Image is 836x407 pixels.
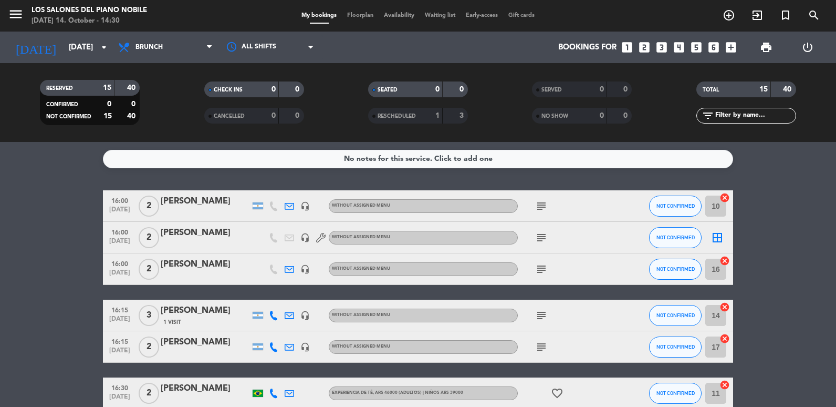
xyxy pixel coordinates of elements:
span: 16:00 [107,226,133,238]
strong: 0 [459,86,466,93]
strong: 0 [600,86,604,93]
strong: 40 [783,86,793,93]
span: [DATE] [107,238,133,250]
span: NOT CONFIRMED [46,114,91,119]
div: [PERSON_NAME] [161,335,250,349]
span: RESCHEDULED [378,114,416,119]
span: NOT CONFIRMED [656,203,695,209]
span: RESERVED [46,86,73,91]
i: headset_mic [300,264,310,274]
strong: 0 [600,112,604,119]
i: turned_in_not [779,9,792,22]
span: 2 [139,196,159,217]
i: subject [535,309,548,322]
strong: 40 [127,113,138,120]
strong: 0 [295,86,301,93]
strong: 0 [107,100,111,108]
div: LOG OUT [787,32,828,63]
strong: 0 [271,112,276,119]
span: EXPERIENCIA DE TÉ [332,391,463,395]
div: [PERSON_NAME] [161,226,250,240]
i: subject [535,263,548,276]
span: 16:15 [107,303,133,316]
i: [DATE] [8,36,64,59]
span: Waiting list [420,13,461,18]
i: subject [535,341,548,353]
strong: 1 [435,112,440,119]
i: looks_6 [707,40,720,54]
strong: 40 [127,84,138,91]
i: headset_mic [300,201,310,211]
i: menu [8,6,24,22]
i: looks_two [638,40,651,54]
i: subject [535,231,548,244]
i: arrow_drop_down [98,41,110,54]
span: SERVED [541,87,562,93]
strong: 0 [623,112,630,119]
span: NOT CONFIRMED [656,344,695,350]
strong: 15 [103,113,112,120]
i: cancel [719,302,730,312]
span: 16:30 [107,381,133,393]
strong: 0 [271,86,276,93]
span: NOT CONFIRMED [656,235,695,240]
span: Early-access [461,13,503,18]
span: [DATE] [107,206,133,218]
span: 2 [139,383,159,404]
i: power_settings_new [801,41,814,54]
span: 16:00 [107,257,133,269]
i: headset_mic [300,342,310,352]
span: 2 [139,337,159,358]
span: CONFIRMED [46,102,78,107]
div: [PERSON_NAME] [161,195,250,208]
span: CHECK INS [214,87,243,93]
i: cancel [719,192,730,203]
button: NOT CONFIRMED [649,259,702,280]
span: Bookings for [558,43,616,52]
span: Without assigned menu [332,344,390,349]
i: headset_mic [300,233,310,242]
span: CANCELLED [214,114,245,119]
strong: 0 [295,112,301,119]
button: NOT CONFIRMED [649,337,702,358]
span: Brunch [135,44,163,51]
button: NOT CONFIRMED [649,383,702,404]
button: NOT CONFIRMED [649,305,702,326]
span: [DATE] [107,347,133,359]
div: No notes for this service. Click to add one [344,153,493,165]
strong: 0 [623,86,630,93]
span: [DATE] [107,269,133,281]
span: Without assigned menu [332,313,390,317]
span: NOT CONFIRMED [656,312,695,318]
span: Without assigned menu [332,235,390,239]
i: favorite_border [551,387,563,400]
i: cancel [719,380,730,390]
i: subject [535,200,548,212]
i: filter_list [702,109,714,122]
span: Floorplan [342,13,379,18]
strong: 3 [459,112,466,119]
div: [PERSON_NAME] [161,258,250,271]
span: 1 Visit [163,318,181,327]
div: Los Salones del Piano Nobile [32,5,147,16]
i: looks_4 [672,40,686,54]
span: Gift cards [503,13,540,18]
div: [PERSON_NAME] [161,382,250,395]
input: Filter by name... [714,110,796,121]
button: menu [8,6,24,26]
span: SEATED [378,87,398,93]
span: 16:15 [107,335,133,347]
i: cancel [719,256,730,266]
i: headset_mic [300,311,310,320]
span: TOTAL [703,87,719,93]
span: Without assigned menu [332,267,390,271]
i: cancel [719,333,730,344]
span: [DATE] [107,316,133,328]
div: [DATE] 14. October - 14:30 [32,16,147,26]
span: print [760,41,772,54]
i: add_circle_outline [723,9,735,22]
button: NOT CONFIRMED [649,196,702,217]
span: 2 [139,259,159,280]
button: NOT CONFIRMED [649,227,702,248]
span: Availability [379,13,420,18]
